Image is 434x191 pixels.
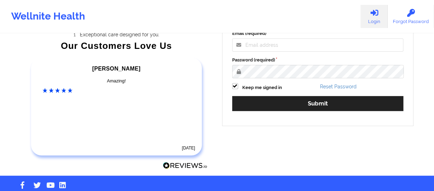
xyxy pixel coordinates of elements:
label: Keep me signed in [242,84,282,91]
li: Exceptional care designed for you. [32,32,207,37]
time: [DATE] [182,146,195,150]
label: Password (required) [232,57,404,64]
div: Our Customers Love Us [25,42,207,49]
a: Forgot Password [388,5,434,28]
div: Amazing! [43,78,190,85]
label: Email (required) [232,30,404,37]
a: Login [360,5,388,28]
a: Reviews.io Logo [163,162,207,171]
button: Submit [232,96,404,111]
span: [PERSON_NAME] [92,66,140,72]
input: Email address [232,38,404,52]
img: Reviews.io Logo [163,162,207,169]
a: Reset Password [320,84,357,89]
